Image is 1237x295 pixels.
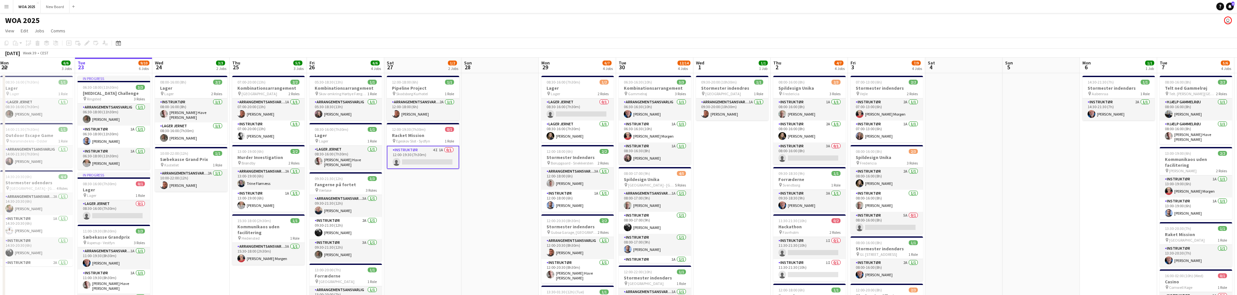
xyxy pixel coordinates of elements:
span: Lager [10,91,19,96]
span: 11:30-21:30 (10h) [778,218,807,223]
span: 2/3 [831,80,841,85]
span: 1 Role [831,183,841,187]
div: 12:00-19:30 (7h30m)0/1Racket Mission Egeskov Slot - Sydfyn1 RoleInstruktør4I1A0/112:00-19:30 (7h30m) [387,123,459,169]
span: Borupgaard - Snekkersten [551,161,593,165]
span: 1/1 [754,80,763,85]
app-job-card: 08:30-16:00 (7h30m)1/1Lager Lager1 RoleLager Jernet1/108:30-16:00 (7h30m)[PERSON_NAME] Have [PERS... [309,123,382,170]
span: 3/3 [136,85,145,90]
span: 1/1 [368,127,377,132]
span: 1 Role [445,91,454,96]
span: 1 Role [136,193,145,198]
span: 4/4 [59,174,68,179]
span: 2 Roles [830,230,841,235]
span: Edit [21,28,28,34]
app-job-card: 14:30-21:30 (7h)1/1Stormester indendørs Aabenraa1 RoleInstruktør2A1/114:30-21:30 (7h)[PERSON_NAME] [1082,76,1155,120]
div: 08:00-16:00 (8h)2/3Spildesign Unika Fredericia3 RolesInstruktør2A1/108:00-16:00 (8h)[PERSON_NAME]... [851,145,923,234]
app-card-role: Instruktør3A1/109:30-21:30 (12h)[PERSON_NAME] [309,239,382,261]
span: 08:00-16:00 (8h) [856,240,882,245]
span: Lager [319,139,328,143]
h3: Hackathon [773,224,846,230]
h3: Stormester indendørs [1082,85,1155,91]
app-card-role: Instruktør2A1/114:30-20:30 (6h) [0,259,73,281]
app-card-role: Arrangementsansvarlig1A1/107:00-20:00 (13h)[PERSON_NAME] [232,98,305,120]
app-card-role: Instruktør3A0/108:00-16:00 (8h) [773,142,846,165]
a: 5 [1226,3,1234,10]
span: Hedensted [242,236,260,241]
span: 3/3 [368,176,377,181]
app-job-card: In progress08:30-16:00 (7h30m)0/1Lager Lager1 RoleLager Jernet0/108:30-16:00 (7h30m) [78,172,150,222]
span: 3/3 [136,229,145,233]
span: 14:30-21:30 (7h) [1088,80,1114,85]
app-card-role: Lager Jernet1/108:30-16:00 (7h30m)[PERSON_NAME] [155,122,227,144]
h3: [MEDICAL_DATA] Challenge [78,90,150,96]
h3: Kommunikaos uden facilitering [232,224,305,235]
app-job-card: In progress06:30-18:00 (11h30m)3/3[MEDICAL_DATA] Challenge Ringsted3 RolesArrangementsansvarlig1/... [78,76,150,170]
a: Jobs [32,27,47,35]
div: 08:00-16:00 (8h)2/3Spildesign Unika Fredericia3 RolesInstruktør1A1/108:00-16:00 (8h)[PERSON_NAME]... [773,76,846,165]
app-card-role: Instruktør3A1/109:30-18:30 (9h)[PERSON_NAME] [773,190,846,212]
div: 06:30-16:30 (10h)3/3Kombinationsarrangement Gammelrøj3 RolesArrangementsansvarlig1/106:30-16:30 (... [619,76,691,165]
h3: Fangerne på fortet [309,182,382,187]
h3: Telt ned Gammelrøj [1160,85,1232,91]
span: 1/1 [213,151,222,156]
h3: Stormester indendørs [541,224,614,230]
span: Jobs [35,28,44,34]
app-job-card: 13:00-19:00 (6h)2/2Kommunikaos uden facilitering [PERSON_NAME]2 RolesInstruktør1A1/113:00-19:00 (... [1160,147,1232,220]
app-card-role: Instruktør1A1/113:00-19:00 (6h)[PERSON_NAME] Morgen [1160,176,1232,198]
h3: Lager [155,85,227,91]
div: 14:00-21:30 (7h30m)1/1Outdoor Escape Game Norsminde kro - Odder1 RoleArrangementsansvarlig1/114:0... [0,123,73,168]
span: Norsminde kro - Odder [10,139,47,143]
h3: Spildesign Unika [773,85,846,91]
app-card-role: Arrangementsansvarlig3A1/115:30-18:00 (2h30m)[PERSON_NAME] Morgen [232,243,305,265]
span: [GEOGRAPHIC_DATA] [242,91,277,96]
h3: Lager [0,85,73,91]
span: 1 Role [1218,238,1227,243]
div: 08:00-16:00 (8h)2/2Lager Lager2 RolesInstruktør1/108:00-16:00 (8h)[PERSON_NAME] Have [PERSON_NAME... [155,76,227,144]
span: 1 Role [445,139,454,143]
div: 09:30-20:00 (10h30m)1/1Stormester indendrøs [GEOGRAPHIC_DATA]1 RoleArrangementsansvarlig1A1/109:3... [696,76,768,120]
span: 1/1 [1141,80,1150,85]
span: 2/2 [1218,151,1227,156]
div: In progress [78,172,150,177]
app-job-card: 08:30-16:00 (7h30m)1/2Lager Lager2 RolesLager Jernet0/108:30-16:00 (7h30m) Lager Jernet1/108:30-1... [541,76,614,142]
app-job-card: 12:00-18:00 (6h)1/1Pipeline Project Skodsborg Kurhotel1 RoleArrangementsansvarlig2A1/112:00-18:00... [387,76,459,120]
span: 1/1 [831,171,841,176]
app-job-card: 08:00-17:00 (9h)4/5Spildesign Unika [GEOGRAPHIC_DATA] - [GEOGRAPHIC_DATA]5 RolesArrangementsansva... [619,167,691,263]
app-card-role: Instruktør4I1A0/112:00-19:30 (7h30m) [387,146,459,169]
span: Vejle [860,91,868,96]
h3: Stormester Indendørs [541,154,614,160]
span: 1/1 [368,80,377,85]
span: Gubsø Garage, [GEOGRAPHIC_DATA] [551,230,598,235]
app-card-role: Instruktør2A1/114:30-21:30 (7h)[PERSON_NAME] [1082,98,1155,120]
div: 13:30-20:30 (7h)1/1Raket Mission [GEOGRAPHIC_DATA]1 RoleInstruktør1/113:30-20:30 (7h)[PERSON_NAME] [1160,222,1232,267]
span: 2/2 [1218,80,1227,85]
span: 2 Roles [598,91,609,96]
app-card-role: Instruktør2A1/107:00-13:00 (6h)[PERSON_NAME] Morgen [851,98,923,120]
app-job-card: 14:30-20:30 (6h)4/4Stormester udendørs [GEOGRAPHIC_DATA] - [GEOGRAPHIC_DATA]4 RolesArrangementsan... [0,170,73,266]
span: Aabenraa [1092,91,1108,96]
app-card-role: Arrangementsansvarlig1A1/111:00-19:30 (8h30m)[PERSON_NAME] [78,247,150,269]
h3: Lager [309,132,382,138]
app-job-card: 09:30-18:30 (9h)1/1Forræderne Svendborg1 RoleInstruktør3A1/109:30-18:30 (9h)[PERSON_NAME] [773,167,846,212]
span: 1 Role [213,163,222,167]
app-card-role: Arrangementsansvarlig2A1/110:00-22:00 (12h)[PERSON_NAME] [155,170,227,192]
app-card-role: Instruktør1A1/108:00-17:00 (9h) [619,256,691,278]
span: 12:00-19:30 (7h30m) [392,127,426,132]
app-job-card: 08:00-16:00 (8h)2/2Telt ned Gammelrøj Telt. [PERSON_NAME][GEOGRAPHIC_DATA]2 RolesHjælp Gammelrøj1... [1160,76,1232,144]
app-card-role: Instruktør1A1/106:30-16:30 (10h)[PERSON_NAME] Morgen [619,120,691,142]
span: 2/2 [290,80,299,85]
span: 08:00-17:00 (9h) [624,171,650,176]
div: 07:00-13:00 (6h)2/2Stormester indendørs Vejle2 RolesInstruktør2A1/107:00-13:00 (6h)[PERSON_NAME] ... [851,76,923,142]
h3: Stormester udendørs [0,180,73,186]
h3: Spildesign Unika [619,176,691,182]
span: 1/1 [909,240,918,245]
span: 2/2 [213,80,222,85]
span: 0/2 [831,218,841,223]
div: 08:30-16:00 (7h30m)1/1Lager Lager1 RoleLager Jernet1/108:30-16:00 (7h30m)[PERSON_NAME] [0,76,73,120]
app-card-role: Instruktør1/108:00-16:00 (8h)[PERSON_NAME] Have [PERSON_NAME] [155,98,227,122]
span: 2 Roles [288,161,299,165]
